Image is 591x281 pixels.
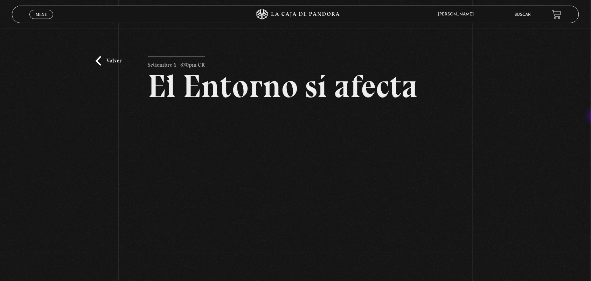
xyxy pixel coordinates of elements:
span: [PERSON_NAME] [435,12,481,16]
a: Volver [96,56,121,66]
span: Menu [36,12,47,16]
p: Setiembre 4 - 830pm CR [148,56,205,70]
span: Cerrar [33,18,50,23]
a: Buscar [515,13,531,17]
a: View your shopping cart [552,10,562,19]
iframe: Dailymotion video player – El entorno si Afecta Live (95) [148,113,443,279]
h2: El Entorno sí afecta [148,70,443,102]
